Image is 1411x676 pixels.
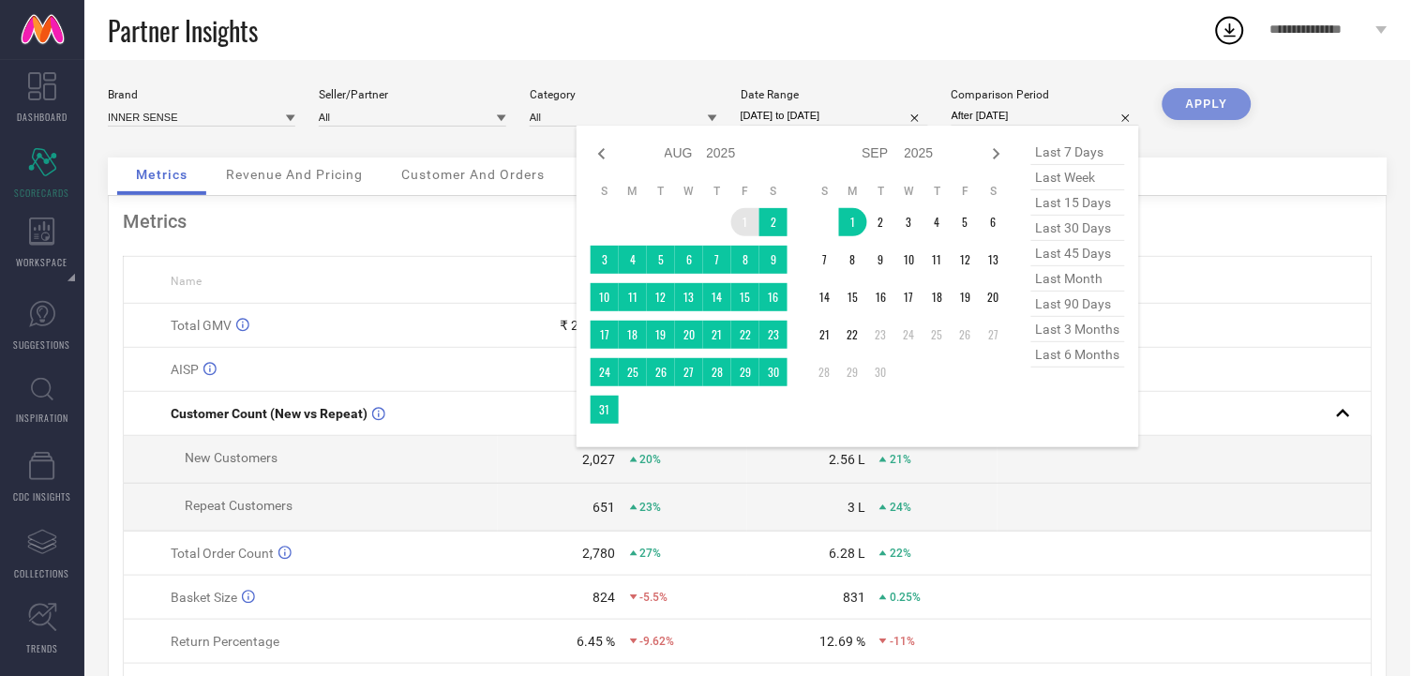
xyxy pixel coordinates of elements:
[952,106,1139,126] input: Select comparison period
[829,546,865,561] div: 6.28 L
[13,489,71,503] span: CDC INSIGHTS
[1031,140,1125,165] span: last 7 days
[593,590,616,605] div: 824
[640,501,662,514] span: 23%
[591,143,613,165] div: Previous month
[561,318,616,333] div: ₹ 22.91 L
[640,547,662,560] span: 27%
[819,634,865,649] div: 12.69 %
[226,167,363,182] span: Revenue And Pricing
[741,106,928,126] input: Select date range
[980,321,1008,349] td: Sat Sep 27 2025
[185,450,278,465] span: New Customers
[759,358,788,386] td: Sat Aug 30 2025
[731,184,759,199] th: Friday
[952,321,980,349] td: Fri Sep 26 2025
[890,453,911,466] span: 21%
[647,184,675,199] th: Tuesday
[171,546,274,561] span: Total Order Count
[1031,266,1125,292] span: last month
[15,566,70,580] span: COLLECTIONS
[591,283,619,311] td: Sun Aug 10 2025
[811,283,839,311] td: Sun Sep 14 2025
[591,246,619,274] td: Sun Aug 03 2025
[675,283,703,311] td: Wed Aug 13 2025
[923,246,952,274] td: Thu Sep 11 2025
[829,452,865,467] div: 2.56 L
[895,184,923,199] th: Wednesday
[108,11,258,50] span: Partner Insights
[731,283,759,311] td: Fri Aug 15 2025
[171,634,279,649] span: Return Percentage
[619,358,647,386] td: Mon Aug 25 2025
[843,590,865,605] div: 831
[895,283,923,311] td: Wed Sep 17 2025
[1031,165,1125,190] span: last week
[675,246,703,274] td: Wed Aug 06 2025
[980,283,1008,311] td: Sat Sep 20 2025
[619,321,647,349] td: Mon Aug 18 2025
[703,358,731,386] td: Thu Aug 28 2025
[890,547,911,560] span: 22%
[171,318,232,333] span: Total GMV
[703,321,731,349] td: Thu Aug 21 2025
[530,88,717,101] div: Category
[867,208,895,236] td: Tue Sep 02 2025
[952,88,1139,101] div: Comparison Period
[108,88,295,101] div: Brand
[839,358,867,386] td: Mon Sep 29 2025
[952,184,980,199] th: Friday
[952,246,980,274] td: Fri Sep 12 2025
[759,208,788,236] td: Sat Aug 02 2025
[675,321,703,349] td: Wed Aug 20 2025
[578,634,616,649] div: 6.45 %
[731,246,759,274] td: Fri Aug 08 2025
[1031,317,1125,342] span: last 3 months
[640,635,675,648] span: -9.62%
[619,246,647,274] td: Mon Aug 04 2025
[867,246,895,274] td: Tue Sep 09 2025
[895,246,923,274] td: Wed Sep 10 2025
[619,283,647,311] td: Mon Aug 11 2025
[640,591,668,604] span: -5.5%
[17,255,68,269] span: WORKSPACE
[759,321,788,349] td: Sat Aug 23 2025
[591,184,619,199] th: Sunday
[15,186,70,200] span: SCORECARDS
[675,358,703,386] td: Wed Aug 27 2025
[980,184,1008,199] th: Saturday
[890,635,915,648] span: -11%
[811,321,839,349] td: Sun Sep 21 2025
[703,246,731,274] td: Thu Aug 07 2025
[731,358,759,386] td: Fri Aug 29 2025
[17,110,68,124] span: DASHBOARD
[980,246,1008,274] td: Sat Sep 13 2025
[923,283,952,311] td: Thu Sep 18 2025
[867,184,895,199] th: Tuesday
[1031,216,1125,241] span: last 30 days
[890,591,921,604] span: 0.25%
[171,275,202,288] span: Name
[839,208,867,236] td: Mon Sep 01 2025
[136,167,188,182] span: Metrics
[952,283,980,311] td: Fri Sep 19 2025
[647,246,675,274] td: Tue Aug 05 2025
[839,184,867,199] th: Monday
[867,283,895,311] td: Tue Sep 16 2025
[895,208,923,236] td: Wed Sep 03 2025
[811,184,839,199] th: Sunday
[640,453,662,466] span: 20%
[839,283,867,311] td: Mon Sep 15 2025
[731,208,759,236] td: Fri Aug 01 2025
[923,184,952,199] th: Thursday
[867,358,895,386] td: Tue Sep 30 2025
[759,283,788,311] td: Sat Aug 16 2025
[171,590,237,605] span: Basket Size
[1213,13,1247,47] div: Open download list
[647,283,675,311] td: Tue Aug 12 2025
[1031,342,1125,368] span: last 6 months
[923,208,952,236] td: Thu Sep 04 2025
[16,411,68,425] span: INSPIRATION
[647,358,675,386] td: Tue Aug 26 2025
[123,210,1373,233] div: Metrics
